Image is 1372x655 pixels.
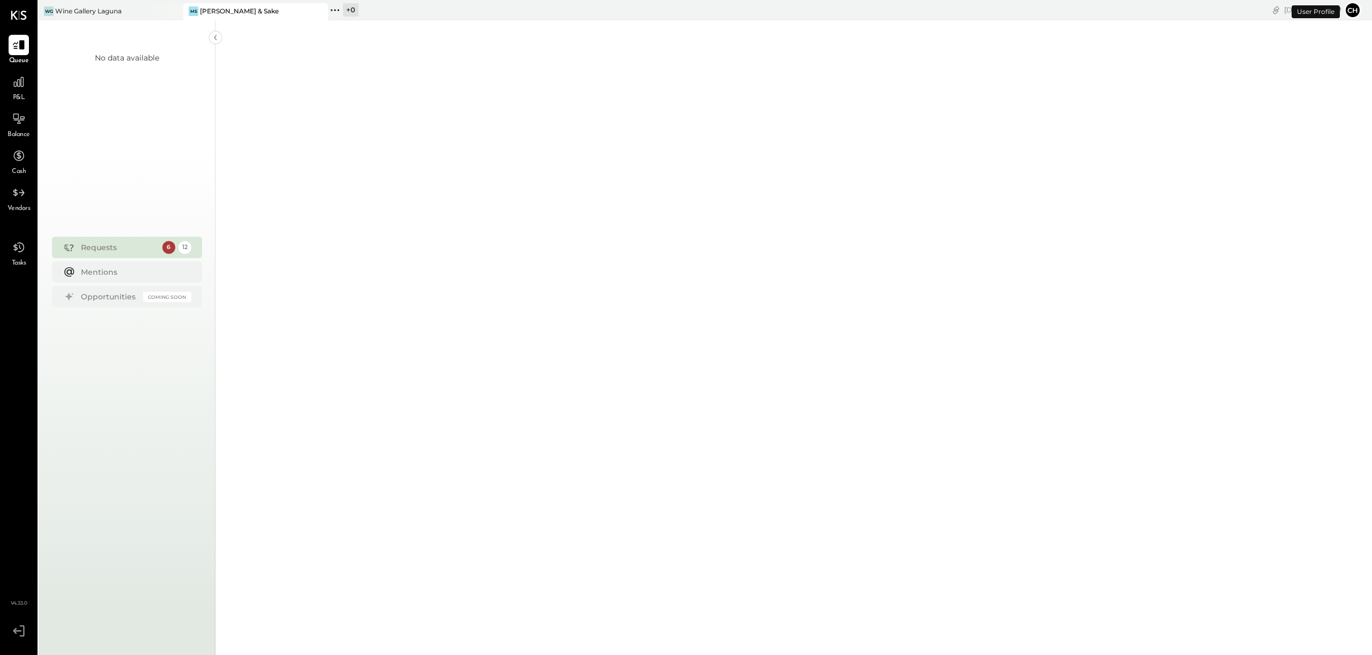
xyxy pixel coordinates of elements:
a: P&L [1,72,37,103]
div: [DATE] [1284,5,1341,15]
span: P&L [13,93,25,103]
span: Vendors [8,204,31,214]
div: copy link [1271,4,1281,16]
div: 6 [162,241,175,254]
div: Opportunities [81,291,138,302]
button: ch [1344,2,1361,19]
a: Tasks [1,237,37,268]
a: Queue [1,35,37,66]
span: Queue [9,56,29,66]
div: + 0 [343,3,359,17]
div: Mentions [81,267,186,277]
span: Tasks [12,259,26,268]
span: Balance [8,130,30,140]
a: Balance [1,109,37,140]
div: Requests [81,242,157,253]
div: 12 [178,241,191,254]
div: No data available [95,52,159,63]
div: Wine Gallery Laguna [55,6,122,16]
div: User Profile [1292,5,1340,18]
div: WG [44,6,54,16]
span: Cash [12,167,26,177]
div: [PERSON_NAME] & Sake [200,6,279,16]
div: MS [189,6,198,16]
div: Coming Soon [143,292,191,302]
a: Vendors [1,183,37,214]
a: Cash [1,146,37,177]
